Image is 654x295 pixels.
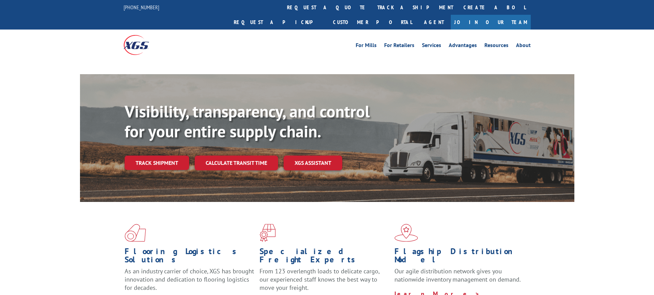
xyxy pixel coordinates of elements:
[451,15,531,30] a: Join Our Team
[124,4,159,11] a: [PHONE_NUMBER]
[125,224,146,242] img: xgs-icon-total-supply-chain-intelligence-red
[449,43,477,50] a: Advantages
[394,247,524,267] h1: Flagship Distribution Model
[328,15,417,30] a: Customer Portal
[125,267,254,292] span: As an industry carrier of choice, XGS has brought innovation and dedication to flooring logistics...
[284,156,342,170] a: XGS ASSISTANT
[394,224,418,242] img: xgs-icon-flagship-distribution-model-red
[516,43,531,50] a: About
[229,15,328,30] a: Request a pickup
[125,101,370,142] b: Visibility, transparency, and control for your entire supply chain.
[394,267,521,283] span: Our agile distribution network gives you nationwide inventory management on demand.
[260,247,389,267] h1: Specialized Freight Experts
[260,224,276,242] img: xgs-icon-focused-on-flooring-red
[484,43,508,50] a: Resources
[125,247,254,267] h1: Flooring Logistics Solutions
[356,43,377,50] a: For Mills
[384,43,414,50] a: For Retailers
[417,15,451,30] a: Agent
[422,43,441,50] a: Services
[195,156,278,170] a: Calculate transit time
[125,156,189,170] a: Track shipment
